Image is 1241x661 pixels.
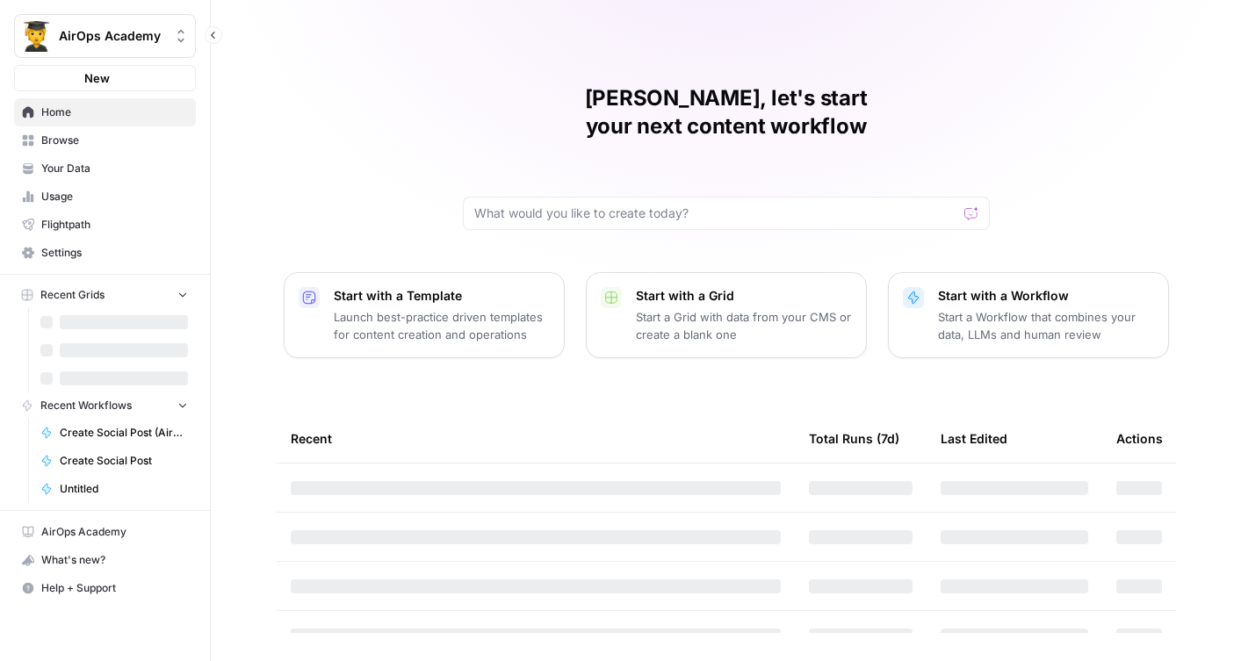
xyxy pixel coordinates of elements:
span: Untitled [60,481,188,497]
button: What's new? [14,546,196,574]
span: Your Data [41,161,188,176]
span: Recent Workflows [40,398,132,413]
button: New [14,65,196,91]
div: What's new? [15,547,195,573]
p: Start a Grid with data from your CMS or create a blank one [636,308,852,343]
a: Browse [14,126,196,154]
div: Last Edited [941,414,1007,463]
p: Start with a Grid [636,287,852,305]
button: Start with a TemplateLaunch best-practice driven templates for content creation and operations [284,272,565,358]
a: Usage [14,183,196,211]
a: Untitled [32,475,196,503]
a: Home [14,98,196,126]
span: Browse [41,133,188,148]
button: Start with a WorkflowStart a Workflow that combines your data, LLMs and human review [888,272,1169,358]
span: Help + Support [41,580,188,596]
a: AirOps Academy [14,518,196,546]
a: Your Data [14,154,196,183]
button: Help + Support [14,574,196,602]
span: Flightpath [41,217,188,233]
h1: [PERSON_NAME], let's start your next content workflow [463,84,990,140]
span: Home [41,104,188,120]
span: New [84,69,110,87]
a: Flightpath [14,211,196,239]
input: What would you like to create today? [474,205,957,222]
p: Start with a Workflow [938,287,1154,305]
p: Start a Workflow that combines your data, LLMs and human review [938,308,1154,343]
p: Start with a Template [334,287,550,305]
span: AirOps Academy [41,524,188,540]
span: Create Social Post [60,453,188,469]
div: Actions [1116,414,1163,463]
span: AirOps Academy [59,27,165,45]
a: Settings [14,239,196,267]
a: Create Social Post [32,447,196,475]
div: Total Runs (7d) [809,414,899,463]
div: Recent [291,414,781,463]
button: Recent Workflows [14,392,196,419]
span: Usage [41,189,188,205]
button: Recent Grids [14,282,196,308]
span: Recent Grids [40,287,105,303]
button: Start with a GridStart a Grid with data from your CMS or create a blank one [586,272,867,358]
a: Create Social Post (AirOps) [32,419,196,447]
span: Create Social Post (AirOps) [60,425,188,441]
img: AirOps Academy Logo [20,20,52,52]
button: Workspace: AirOps Academy [14,14,196,58]
p: Launch best-practice driven templates for content creation and operations [334,308,550,343]
span: Settings [41,245,188,261]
